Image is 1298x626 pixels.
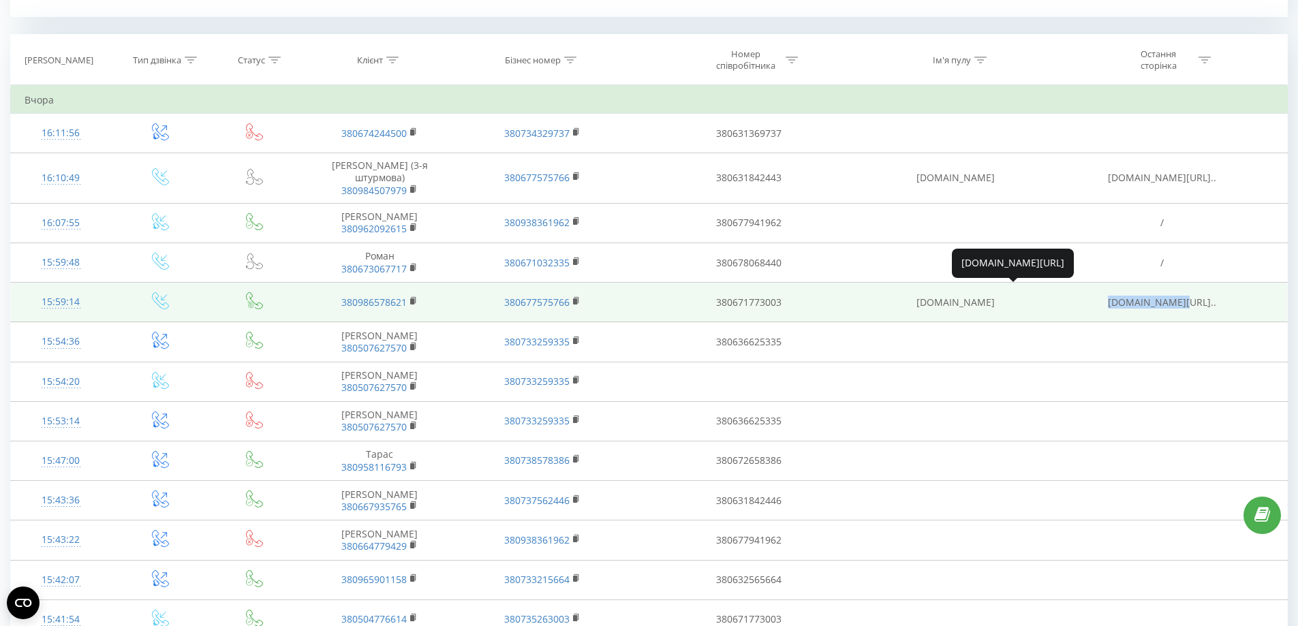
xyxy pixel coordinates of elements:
[623,243,874,283] td: 380678068440
[505,54,561,66] div: Бізнес номер
[25,249,97,276] div: 15:59:48
[25,120,97,146] div: 16:11:56
[341,420,407,433] a: 380507627570
[25,527,97,553] div: 15:43:22
[623,560,874,599] td: 380632565664
[623,520,874,560] td: 380677941962
[623,401,874,441] td: 380636625335
[504,533,570,546] a: 380938361962
[298,401,461,441] td: [PERSON_NAME]
[133,54,181,66] div: Тип дзвінка
[341,341,407,354] a: 380507627570
[504,612,570,625] a: 380735263003
[25,408,97,435] div: 15:53:14
[298,153,461,204] td: [PERSON_NAME] (3-я штурмова)
[504,216,570,229] a: 380938361962
[298,203,461,242] td: [PERSON_NAME]
[504,414,570,427] a: 380733259335
[25,210,97,236] div: 16:07:55
[1037,203,1287,242] td: /
[25,448,97,474] div: 15:47:00
[7,586,40,619] button: Open CMP widget
[1122,48,1195,72] div: Остання сторінка
[1108,171,1216,184] span: [DOMAIN_NAME][URL]..
[341,612,407,625] a: 380504776614
[25,487,97,514] div: 15:43:36
[709,48,782,72] div: Номер співробітника
[11,87,1288,114] td: Вчора
[504,171,570,184] a: 380677575766
[341,222,407,235] a: 380962092615
[504,494,570,507] a: 380737562446
[504,296,570,309] a: 380677575766
[504,375,570,388] a: 380733259335
[933,54,971,66] div: Ім'я пулу
[504,256,570,269] a: 380671032335
[623,283,874,322] td: 380671773003
[623,203,874,242] td: 380677941962
[874,153,1037,204] td: [DOMAIN_NAME]
[504,335,570,348] a: 380733259335
[298,243,461,283] td: Роман
[874,283,1037,322] td: [DOMAIN_NAME]
[25,567,97,593] div: 15:42:07
[238,54,265,66] div: Статус
[623,441,874,480] td: 380672658386
[623,114,874,153] td: 380631369737
[25,369,97,395] div: 15:54:20
[341,381,407,394] a: 380507627570
[25,289,97,315] div: 15:59:14
[25,328,97,355] div: 15:54:36
[25,165,97,191] div: 16:10:49
[623,481,874,520] td: 380631842446
[504,573,570,586] a: 380733215664
[623,153,874,204] td: 380631842443
[341,573,407,586] a: 380965901158
[341,460,407,473] a: 380958116793
[341,296,407,309] a: 380986578621
[298,322,461,362] td: [PERSON_NAME]
[298,520,461,560] td: [PERSON_NAME]
[1108,296,1216,309] span: [DOMAIN_NAME][URL]..
[1037,243,1287,283] td: /
[504,454,570,467] a: 380738578386
[298,362,461,401] td: [PERSON_NAME]
[504,127,570,140] a: 380734329737
[357,54,383,66] div: Клієнт
[341,184,407,197] a: 380984507979
[298,481,461,520] td: [PERSON_NAME]
[25,54,93,66] div: [PERSON_NAME]
[961,256,1064,270] div: [DOMAIN_NAME][URL]
[341,127,407,140] a: 380674244500
[298,441,461,480] td: Тарас
[341,539,407,552] a: 380664779429
[341,500,407,513] a: 380667935765
[623,322,874,362] td: 380636625335
[341,262,407,275] a: 380673067717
